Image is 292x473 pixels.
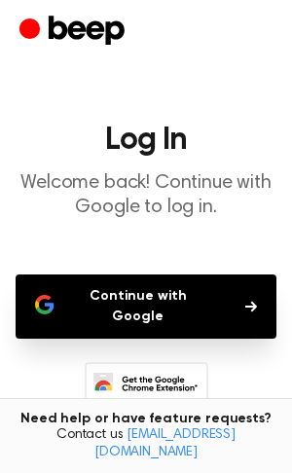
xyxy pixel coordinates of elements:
[16,125,276,156] h1: Log In
[16,274,276,339] button: Continue with Google
[19,13,129,51] a: Beep
[94,428,236,459] a: [EMAIL_ADDRESS][DOMAIN_NAME]
[12,427,280,461] span: Contact us
[16,171,276,220] p: Welcome back! Continue with Google to log in.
